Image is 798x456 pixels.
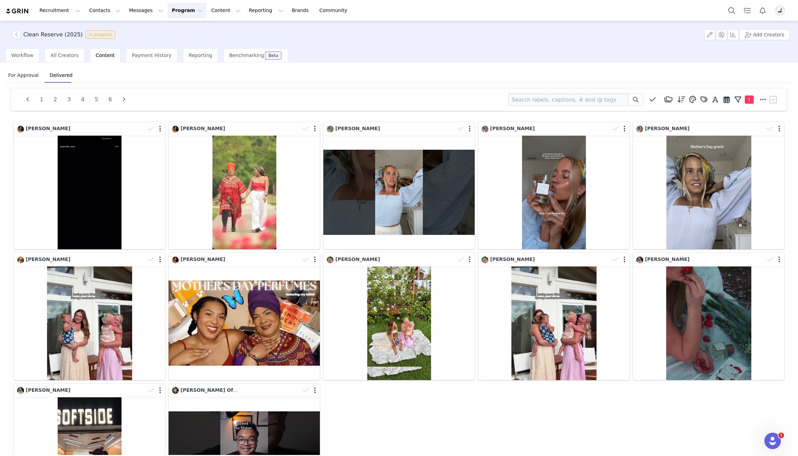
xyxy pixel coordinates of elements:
span: Benchmarking [229,53,264,58]
img: 0b6508fd-436c-4962-aba6-eeb56eddfb77.jpg [17,387,24,394]
button: Search [724,3,739,18]
button: Notifications [755,3,770,18]
button: Program [167,3,207,18]
div: Beta [268,54,278,58]
li: 5 [91,95,102,104]
li: 4 [78,95,88,104]
img: 8a8e390c-4bef-40c6-9d26-49776df97973.jpg [482,126,488,133]
li: 3 [64,95,74,104]
span: Payment History [132,53,172,58]
span: [PERSON_NAME] [26,256,70,262]
span: [PERSON_NAME] [645,256,690,262]
span: Content [96,53,115,58]
img: 8a8e390c-4bef-40c6-9d26-49776df97973.jpg [327,126,334,133]
span: Delivered [47,70,75,81]
span: Workflow [11,53,33,58]
span: [PERSON_NAME] [335,256,380,262]
a: Brands [288,3,315,18]
span: [PERSON_NAME] Ofendo [PERSON_NAME] [181,387,293,393]
img: 445970c0-0e3d-4fde-bc4c-ab62ab6d98bb.jpg [172,256,179,263]
img: 8a8e390c-4bef-40c6-9d26-49776df97973.jpg [636,126,643,133]
img: 6effb701-88e2-4e8a-b635-dbcb2b548061.jpg [17,256,24,263]
li: 1 [36,95,47,104]
a: Tasks [740,3,755,18]
iframe: Intercom live chat [764,433,781,449]
span: In progress [85,31,115,39]
span: [PERSON_NAME] [181,256,225,262]
span: [PERSON_NAME] [490,126,535,131]
img: 445970c0-0e3d-4fde-bc4c-ab62ab6d98bb.jpg [17,126,24,133]
button: Add Creators [739,29,790,40]
span: 1 [745,95,754,104]
span: 1 [778,433,784,438]
button: Contacts [85,3,125,18]
img: 445970c0-0e3d-4fde-bc4c-ab62ab6d98bb.jpg [172,126,179,133]
span: [PERSON_NAME] [26,126,70,131]
span: [PERSON_NAME] [490,256,535,262]
button: Profile [771,5,793,16]
span: [object Object] [12,31,118,39]
span: Reporting [189,53,212,58]
span: [PERSON_NAME] [26,387,70,393]
li: 6 [105,95,115,104]
button: Recruitment [35,3,85,18]
span: All Creators [50,53,78,58]
button: Messages [125,3,167,18]
span: For Approval [5,70,41,81]
span: [PERSON_NAME] [645,126,690,131]
input: Search labels, captions, # and @ tags [508,93,628,106]
img: 8ac7c318-be31-4148-a5e8-11f06eab3935.jpg [327,256,334,263]
button: 1 [732,94,757,105]
span: [PERSON_NAME] [335,126,380,131]
a: Community [315,3,355,18]
span: [PERSON_NAME] [181,126,225,131]
img: 1c97e61f-9c4d-40d3-86e4-86a42c23aeac.jpg [775,5,786,16]
img: 75132c54-75fb-4035-ad42-368dbd9f23ba.jpg [172,387,179,394]
img: 8ac7c318-be31-4148-a5e8-11f06eab3935.jpg [482,256,488,263]
button: Reporting [245,3,287,18]
button: Content [207,3,244,18]
li: 2 [50,95,60,104]
img: grin logo [5,8,30,14]
img: 0b6508fd-436c-4962-aba6-eeb56eddfb77.jpg [636,256,643,263]
h3: Clean Reserve (2025) [23,31,83,39]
